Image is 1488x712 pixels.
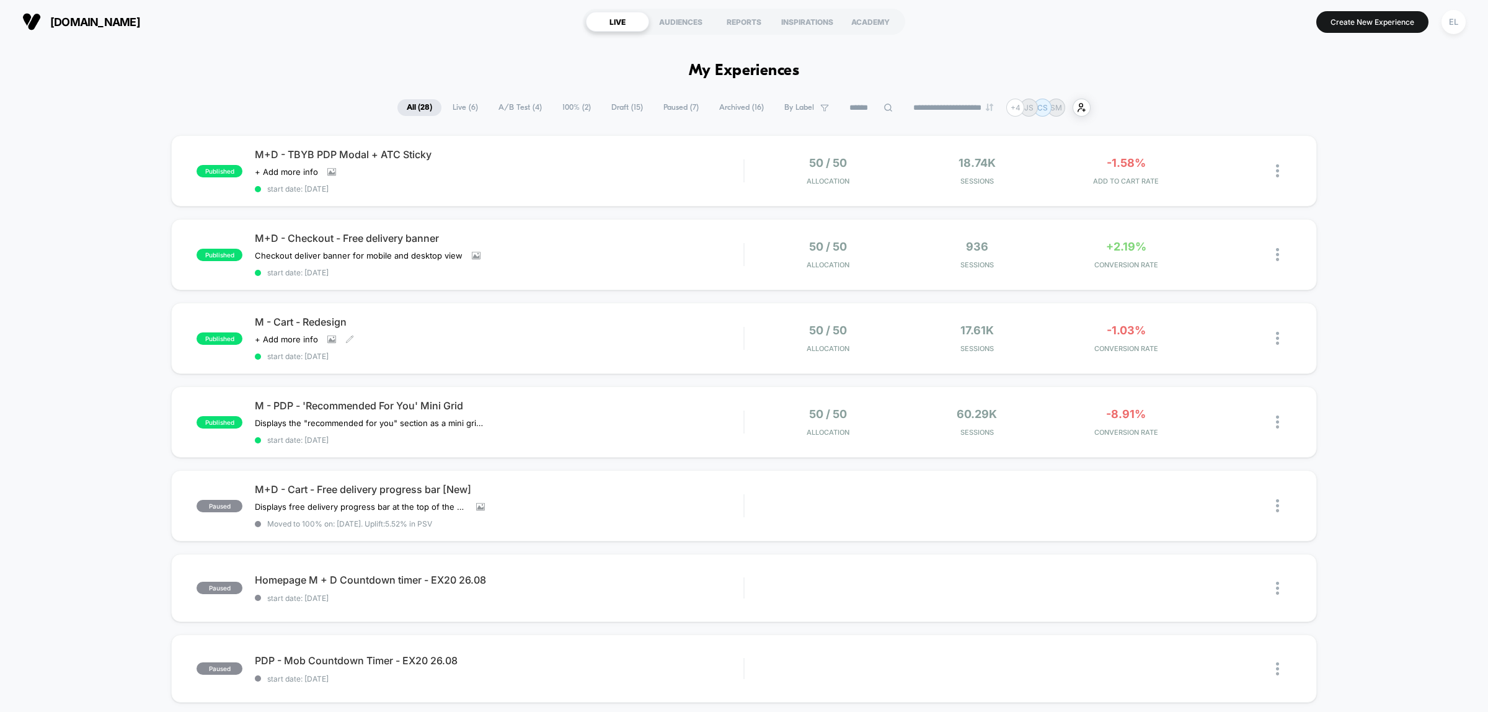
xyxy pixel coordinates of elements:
span: start date: [DATE] [255,268,743,277]
button: EL [1438,9,1469,35]
span: M - PDP - 'Recommended For You' Mini Grid [255,399,743,412]
span: M - Cart - Redesign [255,316,743,328]
span: -8.91% [1106,407,1146,421]
span: paused [197,582,242,594]
span: Moved to 100% on: [DATE] . Uplift: 5.52% in PSV [267,519,432,528]
span: start date: [DATE] [255,352,743,361]
span: ADD TO CART RATE [1055,177,1197,185]
span: Sessions [906,260,1048,269]
span: start date: [DATE] [255,594,743,603]
span: start date: [DATE] [255,184,743,194]
span: Live ( 6 ) [443,99,487,116]
span: -1.58% [1107,156,1146,169]
p: JS [1024,103,1034,112]
span: Allocation [807,428,849,437]
h1: My Experiences [689,62,800,80]
span: Paused ( 7 ) [654,99,708,116]
span: -1.03% [1107,324,1146,337]
span: + Add more info [255,167,318,177]
span: 60.29k [957,407,997,421]
span: 936 [966,240,988,253]
img: close [1276,332,1279,345]
span: published [197,332,242,345]
span: 50 / 50 [809,324,847,337]
span: Displays the "recommended for you" section as a mini grid layout. [255,418,485,428]
img: close [1276,416,1279,429]
span: + Add more info [255,334,318,344]
div: LIVE [586,12,649,32]
span: All ( 28 ) [397,99,441,116]
span: M+D - Cart - Free delivery progress bar [New] [255,483,743,496]
span: Sessions [906,344,1048,353]
button: [DOMAIN_NAME] [19,12,144,32]
div: AUDIENCES [649,12,712,32]
span: Homepage M + D Countdown timer - EX20 26.08 [255,574,743,586]
div: + 4 [1006,99,1024,117]
div: ACADEMY [839,12,902,32]
span: 50 / 50 [809,156,847,169]
span: start date: [DATE] [255,435,743,445]
span: Allocation [807,260,849,269]
p: SM [1050,103,1062,112]
div: EL [1441,10,1466,34]
img: close [1276,499,1279,512]
span: 50 / 50 [809,240,847,253]
span: M+D - TBYB PDP Modal + ATC Sticky [255,148,743,161]
span: [DOMAIN_NAME] [50,16,140,29]
img: close [1276,662,1279,675]
span: M+D - Checkout - Free delivery banner [255,232,743,244]
span: CONVERSION RATE [1055,344,1197,353]
span: 18.74k [959,156,996,169]
span: 50 / 50 [809,407,847,421]
span: Sessions [906,177,1048,185]
span: Archived ( 16 ) [710,99,773,116]
span: By Label [784,103,814,112]
span: +2.19% [1106,240,1146,253]
p: CS [1037,103,1048,112]
span: Draft ( 15 ) [602,99,652,116]
span: A/B Test ( 4 ) [489,99,551,116]
div: REPORTS [712,12,776,32]
span: paused [197,500,242,512]
span: published [197,165,242,177]
span: Allocation [807,344,849,353]
div: INSPIRATIONS [776,12,839,32]
span: Displays free delivery progress bar at the top of the cart and hides the message "Free delivery o... [255,502,467,512]
img: end [986,104,993,111]
img: close [1276,248,1279,261]
span: 17.61k [960,324,994,337]
img: close [1276,582,1279,595]
button: Create New Experience [1316,11,1428,33]
span: CONVERSION RATE [1055,260,1197,269]
span: Sessions [906,428,1048,437]
span: Allocation [807,177,849,185]
span: paused [197,662,242,675]
img: close [1276,164,1279,177]
span: 100% ( 2 ) [553,99,600,116]
span: PDP - Mob Countdown Timer - EX20 26.08 [255,654,743,667]
img: Visually logo [22,12,41,31]
span: Checkout deliver banner for mobile and desktop view [255,251,463,260]
span: start date: [DATE] [255,674,743,683]
span: CONVERSION RATE [1055,428,1197,437]
span: published [197,416,242,429]
span: published [197,249,242,261]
